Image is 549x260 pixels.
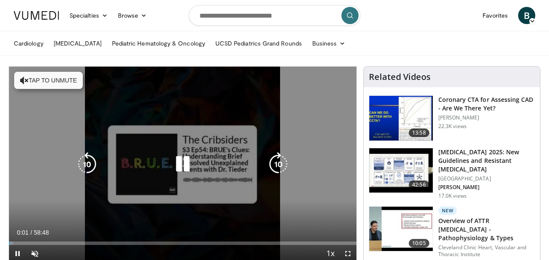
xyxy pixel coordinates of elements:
a: 13:58 Coronary CTA for Assessing CAD - Are We There Yet? [PERSON_NAME] 22.3K views [369,95,535,141]
img: 280bcb39-0f4e-42eb-9c44-b41b9262a277.150x105_q85_crop-smart_upscale.jpg [369,148,433,193]
img: 2f83149f-471f-45a5-8edf-b959582daf19.150x105_q85_crop-smart_upscale.jpg [369,207,433,251]
p: [PERSON_NAME] [438,184,535,191]
p: New [438,206,457,215]
input: Search topics, interventions [189,5,360,26]
img: 34b2b9a4-89e5-4b8c-b553-8a638b61a706.150x105_q85_crop-smart_upscale.jpg [369,96,433,141]
a: Business [307,35,351,52]
p: 22.3K views [438,123,467,130]
a: [MEDICAL_DATA] [48,35,107,52]
h3: Coronary CTA for Assessing CAD - Are We There Yet? [438,95,535,113]
h4: Related Videos [369,72,431,82]
span: 58:48 [34,229,49,236]
div: Progress Bar [9,242,356,245]
img: VuMedi Logo [14,11,59,20]
a: Browse [113,7,152,24]
span: 13:58 [409,128,429,137]
h3: [MEDICAL_DATA] 2025: New Guidelines and Resistant [MEDICAL_DATA] [438,148,535,174]
span: 0:01 [17,229,28,236]
a: Favorites [477,7,513,24]
span: 42:56 [409,180,429,189]
p: Cleveland Clinic Heart, Vascular and Thoracic Institute [438,244,535,258]
a: Cardiology [9,35,48,52]
p: 17.0K views [438,193,467,199]
p: [GEOGRAPHIC_DATA] [438,175,535,182]
span: 10:05 [409,239,429,248]
a: Pediatric Hematology & Oncology [107,35,210,52]
p: [PERSON_NAME] [438,114,535,121]
a: Specialties [64,7,113,24]
a: 42:56 [MEDICAL_DATA] 2025: New Guidelines and Resistant [MEDICAL_DATA] [GEOGRAPHIC_DATA] [PERSON_... [369,148,535,199]
a: UCSD Pediatrics Grand Rounds [210,35,307,52]
button: Tap to unmute [14,72,83,89]
a: B [518,7,535,24]
h3: Overview of ATTR [MEDICAL_DATA] - Pathophysiology & Types [438,217,535,242]
span: / [30,229,32,236]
